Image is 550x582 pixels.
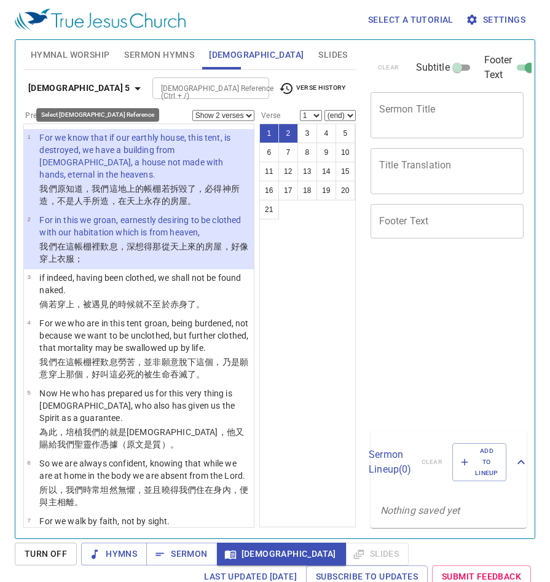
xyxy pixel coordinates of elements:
wg1325: 我們 [57,439,179,449]
p: For we know that if our earthly house, this tent, is destroyed, we have a building from [DEMOGRAP... [39,132,250,181]
img: True Jesus Church [15,9,186,31]
button: Turn Off [15,543,77,565]
wg4727: ，深想得 [39,242,248,264]
span: 5 [27,389,30,396]
span: Footer Text [484,53,513,82]
span: 3 [27,273,30,280]
button: 21 [259,200,279,219]
span: 7 [27,517,30,524]
wg2962: 相離 [57,497,83,507]
button: 6 [259,143,279,162]
wg166: 房屋 [170,196,196,206]
span: Add to Lineup [460,446,498,479]
wg3756: 赤身 [170,299,205,309]
wg1131: 了。 [187,299,205,309]
button: [DEMOGRAPHIC_DATA] 5 [23,77,150,100]
p: 我們在 [39,356,250,380]
wg1492: ，我們 [39,184,240,206]
p: Sermon Lineup ( 0 ) [369,447,411,477]
span: Sermon [156,546,207,562]
wg4151: 作憑據（原文是質 [92,439,179,449]
p: 我們原知道 [39,183,250,207]
wg2443: 這必死的 [109,369,205,379]
span: 4 [27,319,30,326]
wg728: ）。 [162,439,179,449]
button: Settings [463,9,530,31]
wg5129: 帳棚裡歎息 [39,242,248,264]
wg5124: ，培植 [39,427,244,449]
span: [DEMOGRAPHIC_DATA] [209,47,304,63]
wg2257: 這地上的 [39,184,240,206]
wg2222: 吞滅 [170,369,205,379]
button: 5 [336,124,355,143]
button: 10 [336,143,355,162]
span: Hymnal Worship [31,47,110,63]
span: Subtitle [416,60,450,75]
span: Hymns [91,546,137,562]
button: 9 [316,143,336,162]
wg2147: 的時候就不至於 [109,299,205,309]
wg1519: 此 [39,427,244,449]
button: 8 [297,143,317,162]
span: Verse History [279,81,345,96]
button: 17 [278,181,298,200]
wg1489: 穿上 [57,299,205,309]
p: For in this we groan, earnestly desiring to be clothed with our habitation which is from heaven, [39,214,250,238]
span: Turn Off [25,546,67,562]
p: For we who are in this tent groan, being burdened, not because we want to be unclothed, but furth... [39,317,250,354]
span: Settings [468,12,525,28]
button: 3 [297,124,317,143]
button: 19 [316,181,336,200]
p: Now He who has prepared us for this very thing is [DEMOGRAPHIC_DATA], who also has given us the S... [39,387,250,424]
span: Select a tutorial [368,12,454,28]
span: Sermon Hymns [124,47,194,63]
button: 12 [278,162,298,181]
wg2292: ，並且曉得 [39,485,248,507]
button: 20 [336,181,355,200]
wg3614: 。 [187,196,196,206]
wg4636: 歎息 [39,357,248,379]
wg2257: 在 [39,242,248,264]
wg2349: 被 [144,369,205,379]
wg3842: 坦然無懼 [39,485,248,507]
button: 14 [316,162,336,181]
button: Verse History [272,79,353,98]
wg2532: 賜給 [39,439,178,449]
i: Nothing saved yet [380,505,460,516]
span: 1 [27,133,30,140]
button: 7 [278,143,298,162]
button: 18 [297,181,317,200]
wg1722: 這帳棚裡 [39,357,248,379]
wg2716: 我們 [39,427,244,449]
wg2254: 聖靈 [74,439,179,449]
p: 為 [39,426,250,450]
button: Hymns [81,543,147,565]
span: [DEMOGRAPHIC_DATA] [227,546,336,562]
span: Slides [318,47,347,63]
p: 所以 [39,484,250,508]
iframe: from-child [366,251,495,426]
p: if indeed, having been clothed, we shall not be found naked. [39,272,250,296]
wg1553: 。 [74,497,83,507]
wg1902: ； [74,254,83,264]
p: For we walk by faith, not by sight. [39,515,213,527]
button: [DEMOGRAPHIC_DATA] [217,543,346,565]
wg1722: 天上 [127,196,196,206]
button: Add to Lineup [452,443,506,482]
wg3772: 永存的 [144,196,196,206]
wg5259: 生命 [152,369,205,379]
button: 15 [336,162,355,181]
button: Select a tutorial [363,9,458,31]
b: [DEMOGRAPHIC_DATA] 5 [28,81,130,96]
label: Previous (←, ↑) Next (→, ↓) [25,112,109,119]
div: Sermon Lineup(0)clearAdd to Lineup [371,431,527,494]
button: 11 [259,162,279,181]
button: 4 [316,124,336,143]
button: Sermon [146,543,217,565]
p: 我們 [39,240,250,265]
button: 1 [259,124,279,143]
wg1902: 那個，好叫 [66,369,205,379]
input: Type Bible Reference [156,81,245,95]
button: 13 [297,162,317,181]
span: 6 [27,459,30,466]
